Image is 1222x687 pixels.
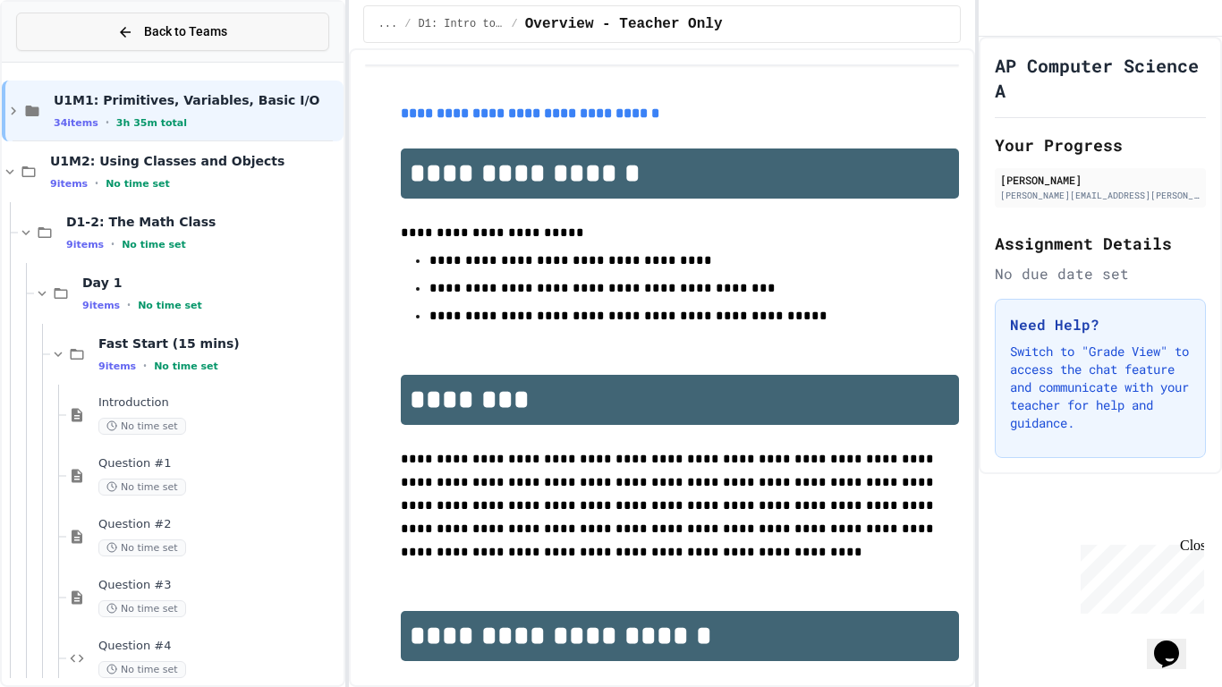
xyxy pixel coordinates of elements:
span: No time set [106,178,170,190]
span: No time set [98,661,186,678]
span: No time set [122,239,186,250]
span: No time set [98,600,186,617]
span: • [95,176,98,191]
div: [PERSON_NAME][EMAIL_ADDRESS][PERSON_NAME][DOMAIN_NAME] [1000,189,1201,202]
button: Back to Teams [16,13,329,51]
span: No time set [98,479,186,496]
span: 9 items [82,300,120,311]
h2: Assignment Details [995,231,1206,256]
span: / [511,17,517,31]
span: 34 items [54,117,98,129]
span: Question #1 [98,456,340,471]
h1: AP Computer Science A [995,53,1206,103]
span: D1: Intro to APCSA [418,17,504,31]
h2: Your Progress [995,132,1206,157]
span: D1-2: The Math Class [66,214,340,230]
span: • [111,237,115,251]
span: 9 items [98,360,136,372]
span: No time set [138,300,202,311]
span: 9 items [50,178,88,190]
span: ... [378,17,398,31]
p: Switch to "Grade View" to access the chat feature and communicate with your teacher for help and ... [1010,343,1191,432]
div: No due date set [995,263,1206,284]
span: Fast Start (15 mins) [98,335,340,352]
span: • [143,359,147,373]
iframe: chat widget [1073,538,1204,614]
span: Overview - Teacher Only [525,13,723,35]
span: No time set [98,539,186,556]
h3: Need Help? [1010,314,1191,335]
span: Back to Teams [144,22,227,41]
span: 3h 35m total [116,117,187,129]
div: [PERSON_NAME] [1000,172,1201,188]
span: U1M2: Using Classes and Objects [50,153,340,169]
span: • [106,115,109,130]
span: Question #4 [98,639,340,654]
span: Introduction [98,395,340,411]
span: Question #2 [98,517,340,532]
div: Chat with us now!Close [7,7,123,114]
span: U1M1: Primitives, Variables, Basic I/O [54,92,340,108]
iframe: chat widget [1147,615,1204,669]
span: No time set [154,360,218,372]
span: No time set [98,418,186,435]
span: Question #3 [98,578,340,593]
span: 9 items [66,239,104,250]
span: / [404,17,411,31]
span: • [127,298,131,312]
span: Day 1 [82,275,340,291]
